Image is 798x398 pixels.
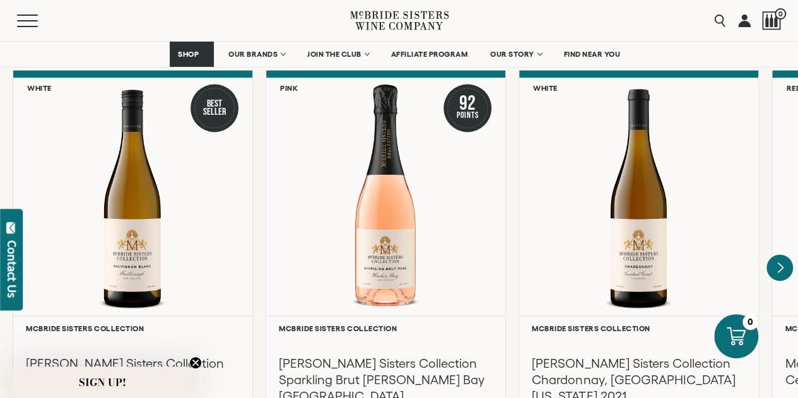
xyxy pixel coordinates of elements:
[307,50,361,59] span: JOIN THE CLUB
[178,50,199,59] span: SHOP
[220,42,293,67] a: OUR BRANDS
[482,42,549,67] a: OUR STORY
[556,42,629,67] a: FIND NEAR YOU
[391,50,468,59] span: AFFILIATE PROGRAM
[17,15,62,27] button: Mobile Menu Trigger
[564,50,621,59] span: FIND NEAR YOU
[13,366,192,398] div: SIGN UP!Close teaser
[299,42,377,67] a: JOIN THE CLUB
[6,240,18,298] div: Contact Us
[742,314,758,330] div: 0
[228,50,278,59] span: OUR BRANDS
[189,356,202,369] button: Close teaser
[26,324,240,332] h6: McBride Sisters Collection
[280,84,298,92] h6: Pink
[27,84,52,92] h6: White
[532,324,746,332] h6: McBride Sisters Collection
[775,8,786,20] span: 0
[279,324,493,332] h6: McBride Sisters Collection
[490,50,534,59] span: OUR STORY
[383,42,476,67] a: AFFILIATE PROGRAM
[766,255,793,281] button: Next
[533,84,558,92] h6: White
[170,42,214,67] a: SHOP
[79,375,126,390] span: SIGN UP!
